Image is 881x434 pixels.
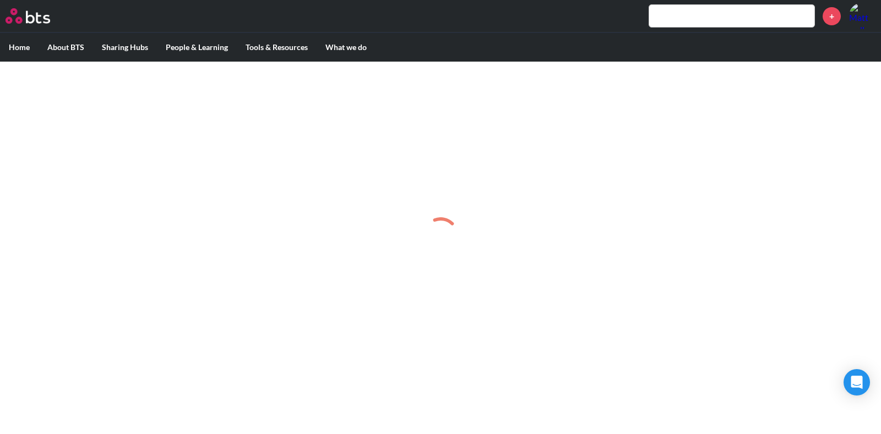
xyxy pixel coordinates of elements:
[849,3,875,29] img: Matt Gallagher
[844,369,870,395] div: Open Intercom Messenger
[317,33,376,62] label: What we do
[823,7,841,25] a: +
[6,8,70,24] a: Go home
[157,33,237,62] label: People & Learning
[237,33,317,62] label: Tools & Resources
[849,3,875,29] a: Profile
[93,33,157,62] label: Sharing Hubs
[39,33,93,62] label: About BTS
[6,8,50,24] img: BTS Logo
